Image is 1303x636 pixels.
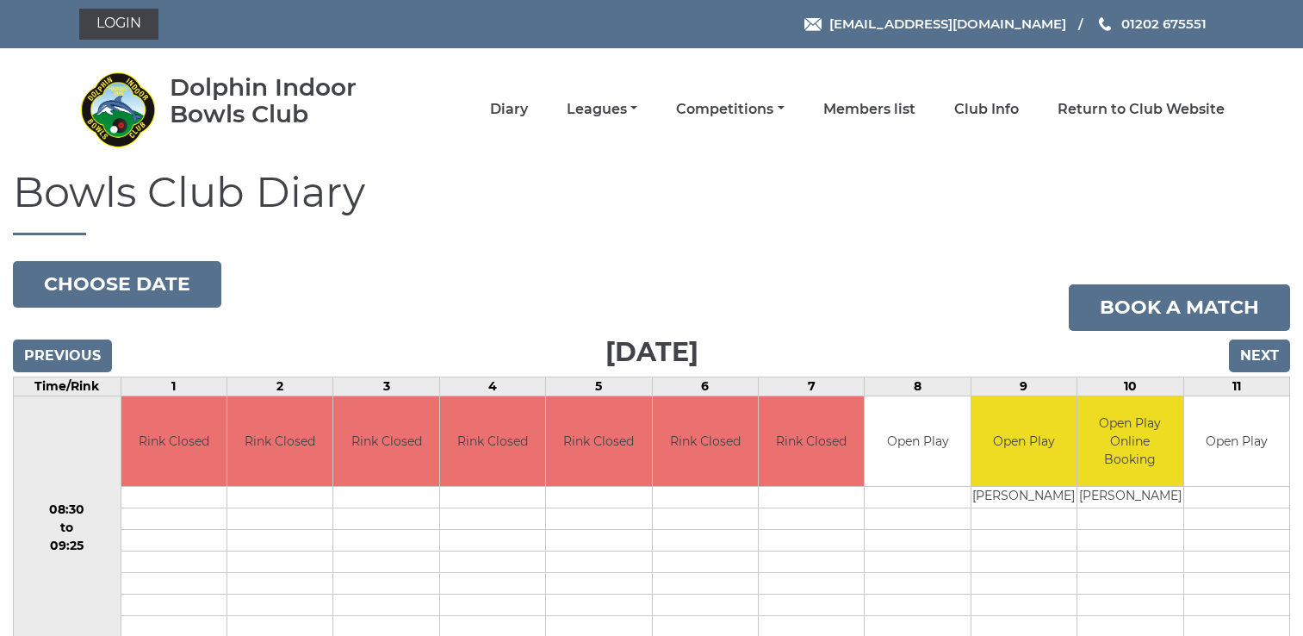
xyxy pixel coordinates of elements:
td: Time/Rink [14,377,121,396]
td: 3 [333,377,439,396]
td: 10 [1077,377,1183,396]
a: Email [EMAIL_ADDRESS][DOMAIN_NAME] [804,14,1066,34]
td: Rink Closed [440,396,545,487]
a: Members list [823,100,915,119]
a: Diary [490,100,528,119]
td: Rink Closed [333,396,438,487]
a: Login [79,9,158,40]
td: 8 [865,377,971,396]
input: Previous [13,340,112,372]
input: Next [1229,340,1290,372]
td: Open Play [1184,396,1290,487]
a: Club Info [954,100,1019,119]
td: 6 [652,377,758,396]
td: Rink Closed [546,396,651,487]
td: [PERSON_NAME] [971,487,1077,508]
td: [PERSON_NAME] [1077,487,1182,508]
td: Open Play Online Booking [1077,396,1182,487]
td: 5 [546,377,652,396]
td: 4 [439,377,545,396]
td: 1 [121,377,226,396]
h1: Bowls Club Diary [13,170,1290,235]
td: Rink Closed [759,396,864,487]
a: Phone us 01202 675551 [1096,14,1207,34]
button: Choose date [13,261,221,308]
td: Rink Closed [653,396,758,487]
img: Email [804,18,822,31]
td: Rink Closed [227,396,332,487]
td: 9 [971,377,1077,396]
td: Open Play [865,396,970,487]
a: Leagues [567,100,637,119]
td: Rink Closed [121,396,226,487]
a: Return to Club Website [1058,100,1225,119]
img: Dolphin Indoor Bowls Club [79,71,157,148]
span: 01202 675551 [1121,16,1207,32]
td: 7 [758,377,864,396]
div: Dolphin Indoor Bowls Club [170,74,406,128]
span: [EMAIL_ADDRESS][DOMAIN_NAME] [829,16,1066,32]
img: Phone us [1099,17,1111,31]
a: Book a match [1069,284,1290,331]
td: 2 [226,377,332,396]
td: 11 [1183,377,1290,396]
a: Competitions [676,100,784,119]
td: Open Play [971,396,1077,487]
